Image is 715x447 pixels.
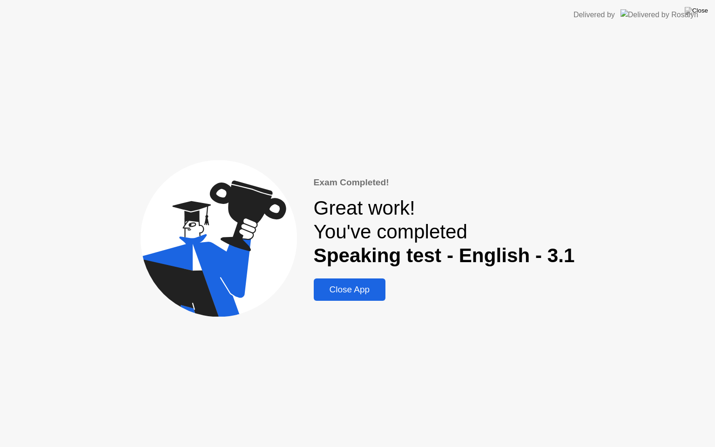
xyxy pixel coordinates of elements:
div: Delivered by [573,9,615,20]
div: Great work! You've completed [314,196,575,267]
b: Speaking test - English - 3.1 [314,244,575,266]
img: Delivered by Rosalyn [621,9,698,20]
div: Close App [317,284,383,295]
img: Close [685,7,708,14]
div: Exam Completed! [314,176,575,190]
button: Close App [314,278,386,301]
